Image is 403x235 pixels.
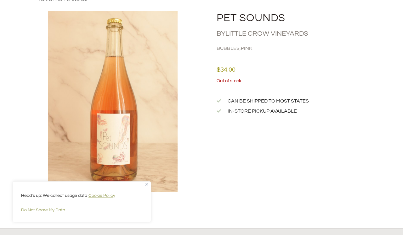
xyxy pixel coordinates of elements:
[217,13,366,23] h2: Pet Sounds
[48,11,178,194] div: 1 of 1
[217,67,220,73] span: $
[217,46,240,51] a: Bubbles
[217,44,366,52] h2: ,
[217,30,366,38] h2: By
[225,30,308,37] a: Little Crow Vineyards
[145,183,148,186] img: Close
[226,97,309,104] span: Can be shipped to most states
[21,204,143,216] button: Do Not Share My Data
[241,46,252,51] a: Pink
[88,193,116,198] a: Cookie Policy
[48,11,178,192] img: 10044-4_5-122
[48,11,178,203] div: Image Carousel
[217,67,236,73] bdi: 34.00
[21,192,143,199] p: Head's up: We collect usage data
[217,97,355,104] a: Can be shipped to most states
[226,108,297,115] span: In-store Pickup Available
[217,78,355,85] p: Out of stock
